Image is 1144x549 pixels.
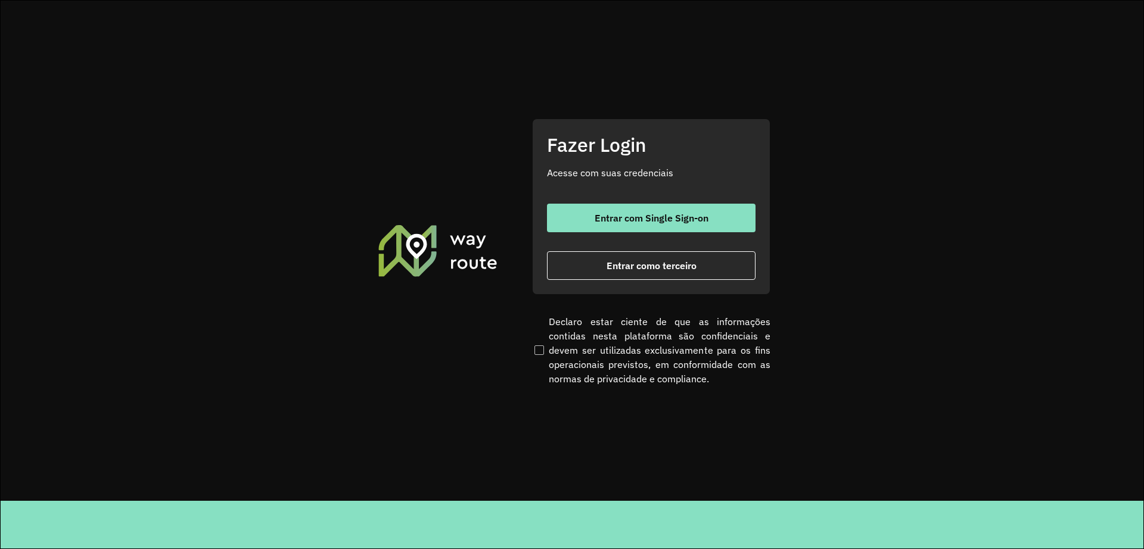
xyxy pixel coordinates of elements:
button: button [547,204,756,232]
h2: Fazer Login [547,133,756,156]
img: Roteirizador AmbevTech [377,223,499,278]
button: button [547,251,756,280]
label: Declaro estar ciente de que as informações contidas nesta plataforma são confidenciais e devem se... [532,314,770,386]
span: Entrar como terceiro [607,261,697,270]
span: Entrar com Single Sign-on [595,213,708,223]
p: Acesse com suas credenciais [547,166,756,180]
